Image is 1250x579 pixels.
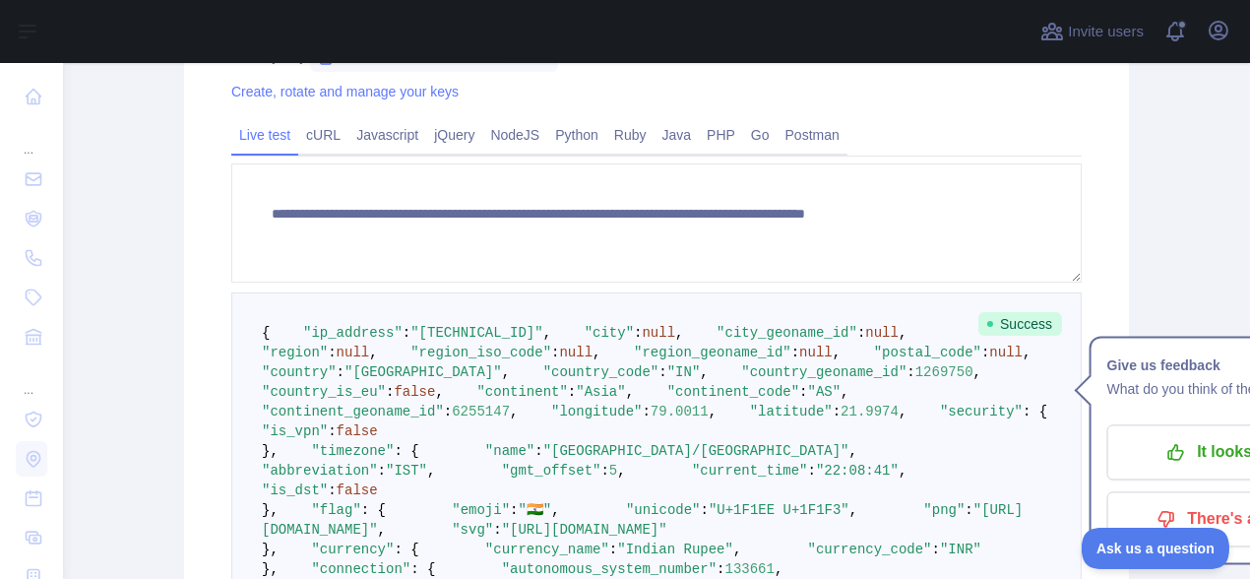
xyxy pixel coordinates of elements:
span: "security" [940,404,1023,419]
span: "ip_address" [303,325,403,341]
span: , [899,404,906,419]
span: null [643,325,676,341]
span: 5 [609,463,617,479]
span: : [857,325,865,341]
span: Invite users [1068,21,1144,43]
span: "country" [262,364,337,380]
span: "IST" [386,463,427,479]
span: , [502,364,510,380]
span: "svg" [452,522,493,538]
span: "[TECHNICAL_ID]" [410,325,542,341]
span: "AS" [808,384,842,400]
span: : [328,345,336,360]
span: : [701,502,709,518]
span: : { [394,542,418,557]
span: : [551,345,559,360]
span: "current_time" [692,463,808,479]
span: "currency_code" [808,542,932,557]
span: , [733,542,741,557]
span: "flag" [311,502,360,518]
span: : [568,384,576,400]
span: : [328,423,336,439]
span: , [617,463,625,479]
span: 133661 [725,561,775,577]
span: "region_iso_code" [410,345,551,360]
span: : [403,325,410,341]
a: Ruby [606,119,655,151]
span: : [906,364,914,380]
span: null [865,325,899,341]
span: "png" [923,502,965,518]
span: 1269750 [915,364,973,380]
a: Create, rotate and manage your keys [231,84,459,99]
span: { [262,325,270,341]
span: , [899,325,906,341]
a: NodeJS [482,119,547,151]
span: : { [394,443,418,459]
span: "region" [262,345,328,360]
span: , [841,384,848,400]
span: : [981,345,989,360]
a: jQuery [426,119,482,151]
span: "is_dst" [262,482,328,498]
span: }, [262,561,279,577]
span: null [337,345,370,360]
span: "latitude" [750,404,833,419]
span: "U+1F1EE U+1F1F3" [709,502,849,518]
span: , [775,561,782,577]
span: , [593,345,600,360]
span: "postal_code" [874,345,981,360]
span: "Asia" [576,384,625,400]
span: , [849,502,857,518]
span: : [791,345,799,360]
span: null [559,345,593,360]
span: "city" [585,325,634,341]
span: false [337,423,378,439]
span: : [717,561,724,577]
span: : { [361,502,386,518]
span: "continent_geoname_id" [262,404,444,419]
span: : [510,502,518,518]
span: : [965,502,972,518]
a: Postman [778,119,847,151]
span: 79.0011 [651,404,709,419]
span: "Indian Rupee" [617,542,733,557]
span: : [808,463,816,479]
span: , [427,463,435,479]
span: : [833,404,841,419]
span: , [833,345,841,360]
span: , [675,325,683,341]
span: , [849,443,857,459]
span: }, [262,502,279,518]
span: Success [978,312,1062,336]
div: ... [16,118,47,158]
span: "country_is_eu" [262,384,386,400]
a: cURL [298,119,348,151]
span: , [709,404,717,419]
button: Invite users [1036,16,1148,47]
span: : [658,364,666,380]
span: "unicode" [626,502,701,518]
span: , [1023,345,1031,360]
span: "22:08:41" [816,463,899,479]
span: , [700,364,708,380]
span: "emoji" [452,502,510,518]
span: , [510,404,518,419]
span: : [378,463,386,479]
span: , [899,463,906,479]
span: false [337,482,378,498]
span: }, [262,443,279,459]
span: }, [262,542,279,557]
span: "autonomous_system_number" [502,561,717,577]
div: ... [16,358,47,398]
span: "continent" [476,384,567,400]
span: , [369,345,377,360]
span: : { [1023,404,1047,419]
span: "connection" [311,561,410,577]
span: : [386,384,394,400]
span: : [444,404,452,419]
span: "INR" [940,542,981,557]
span: , [551,502,559,518]
span: "continent_code" [667,384,799,400]
span: , [626,384,634,400]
